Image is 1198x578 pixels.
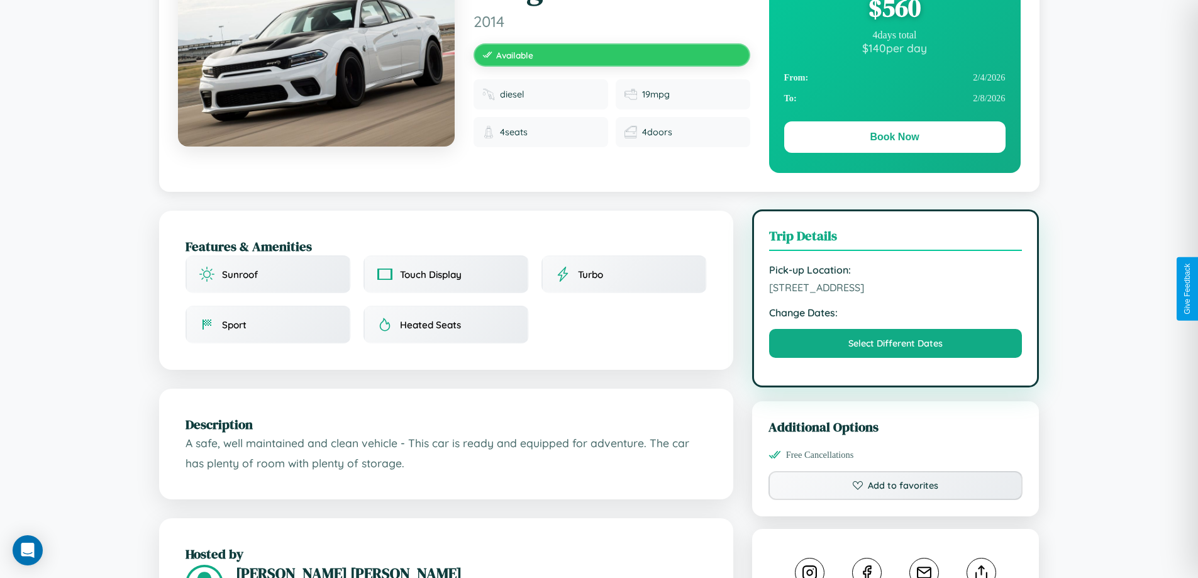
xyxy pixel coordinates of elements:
span: Sport [222,319,247,331]
div: 4 days total [784,30,1006,41]
span: 2014 [474,12,750,31]
img: Fuel efficiency [624,88,637,101]
p: A safe, well maintained and clean vehicle - This car is ready and equipped for adventure. The car... [186,433,707,473]
span: Sunroof [222,269,258,281]
div: 2 / 8 / 2026 [784,88,1006,109]
div: Open Intercom Messenger [13,535,43,565]
span: Available [496,50,533,60]
span: 4 seats [500,126,528,138]
span: Free Cancellations [786,450,854,460]
strong: Change Dates: [769,306,1023,319]
img: Seats [482,126,495,138]
h3: Trip Details [769,226,1023,251]
strong: From: [784,72,809,83]
button: Add to favorites [768,471,1023,500]
img: Fuel type [482,88,495,101]
span: Touch Display [400,269,462,281]
span: Heated Seats [400,319,461,331]
span: diesel [500,89,524,100]
strong: Pick-up Location: [769,264,1023,276]
div: 2 / 4 / 2026 [784,67,1006,88]
h2: Features & Amenities [186,237,707,255]
h3: Additional Options [768,418,1023,436]
span: [STREET_ADDRESS] [769,281,1023,294]
button: Book Now [784,121,1006,153]
h2: Hosted by [186,545,707,563]
button: Select Different Dates [769,329,1023,358]
img: Doors [624,126,637,138]
span: Turbo [578,269,603,281]
div: $ 140 per day [784,41,1006,55]
strong: To: [784,93,797,104]
h2: Description [186,415,707,433]
span: 19 mpg [642,89,670,100]
div: Give Feedback [1183,264,1192,314]
span: 4 doors [642,126,672,138]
